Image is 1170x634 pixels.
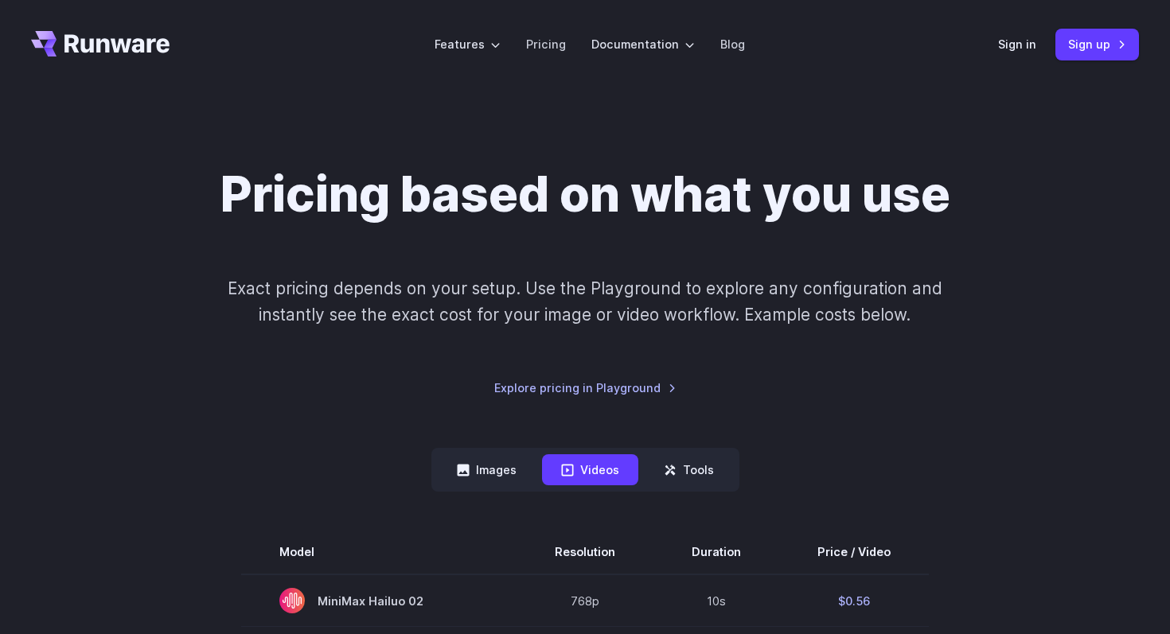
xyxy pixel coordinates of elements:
button: Videos [542,454,638,485]
h1: Pricing based on what you use [220,165,950,224]
label: Features [435,35,501,53]
th: Model [241,530,517,574]
a: Pricing [526,35,566,53]
button: Images [438,454,536,485]
a: Sign up [1055,29,1139,60]
th: Price / Video [779,530,929,574]
a: Blog [720,35,745,53]
th: Resolution [517,530,653,574]
a: Sign in [998,35,1036,53]
td: 768p [517,574,653,627]
th: Duration [653,530,779,574]
a: Go to / [31,31,170,56]
button: Tools [645,454,733,485]
label: Documentation [591,35,695,53]
td: 10s [653,574,779,627]
td: $0.56 [779,574,929,627]
p: Exact pricing depends on your setup. Use the Playground to explore any configuration and instantl... [197,275,973,329]
a: Explore pricing in Playground [494,379,677,397]
span: MiniMax Hailuo 02 [279,588,478,613]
